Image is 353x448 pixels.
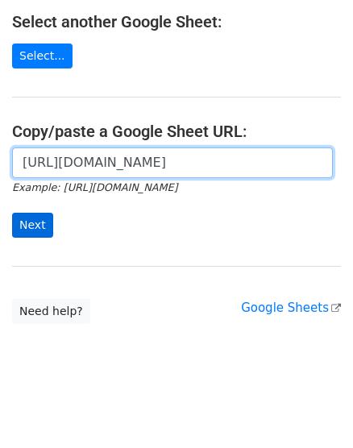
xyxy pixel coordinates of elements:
[12,12,341,31] h4: Select another Google Sheet:
[12,213,53,238] input: Next
[12,299,90,324] a: Need help?
[12,44,73,68] a: Select...
[241,301,341,315] a: Google Sheets
[12,181,177,193] small: Example: [URL][DOMAIN_NAME]
[12,147,333,178] input: Paste your Google Sheet URL here
[272,371,353,448] iframe: Chat Widget
[12,122,341,141] h4: Copy/paste a Google Sheet URL:
[272,371,353,448] div: 聊天小组件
